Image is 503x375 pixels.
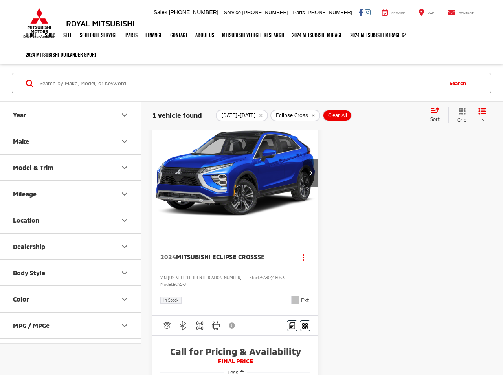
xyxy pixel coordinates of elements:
img: Adaptive Cruise Control [162,321,172,331]
span: Service [224,9,241,15]
span: Silver [291,296,299,304]
button: Next image [303,159,318,187]
button: Search [442,73,477,93]
div: 2024 Mitsubishi Eclipse Cross SE 0 [152,111,319,235]
button: MPG / MPGeMPG / MPGe [0,313,142,338]
button: List View [472,107,492,123]
img: Android Auto [211,321,221,331]
button: YearYear [0,102,142,128]
button: View Disclaimer [226,317,239,334]
a: About Us [191,25,218,45]
a: Contact [166,25,191,45]
button: MakeMake [0,128,142,154]
div: Mileage [13,190,37,198]
div: Model & Trim [13,164,53,171]
div: MPG / MPGe [120,320,129,330]
button: Actions [297,250,310,264]
div: Make [120,136,129,146]
span: List [478,116,486,123]
div: MPG / MPGe [13,322,50,329]
img: Comments [289,322,295,329]
span: SA30918043 [261,275,285,280]
div: Body Style [13,269,45,276]
a: 2024 Mitsubishi Mirage G4 [346,25,411,45]
span: Call for Pricing & Availability [160,346,310,357]
button: Select sort value [426,107,448,123]
a: 2024 Mitsubishi Eclipse Cross SE2024 Mitsubishi Eclipse Cross SE2024 Mitsubishi Eclipse Cross SE2... [152,111,319,235]
span: Model: [160,282,173,287]
a: Service [376,9,411,16]
button: Window Sticker [300,320,310,331]
img: 4WD/AWD [195,321,205,331]
button: Grid View [448,107,472,123]
div: Color [120,294,129,304]
span: Service [391,11,405,15]
button: Comments [287,320,297,331]
span: [US_VEHICLE_IDENTIFICATION_NUMBER] [168,275,242,280]
div: Dealership [120,241,129,251]
span: [DATE]-[DATE] [221,112,256,119]
img: 2024 Mitsubishi Eclipse Cross SE [152,111,319,236]
a: Sell [59,25,76,45]
a: Map [413,9,440,16]
div: Year [120,110,129,119]
h3: Royal Mitsubishi [66,19,135,27]
div: Year [13,111,26,119]
img: Mitsubishi [22,8,57,38]
div: Make [13,137,29,145]
button: LocationLocation [0,207,142,233]
a: Contact [442,9,479,16]
a: 2024Mitsubishi Eclipse CrossSE [160,252,289,261]
a: 2024 Mitsubishi Outlander SPORT [22,45,101,64]
span: In Stock [163,298,178,302]
div: Location [120,215,129,225]
span: Map [428,11,434,15]
a: 2024 Mitsubishi Mirage [288,25,346,45]
span: Clear All [328,112,347,119]
span: dropdown dots [303,254,304,260]
div: Body Style [120,268,129,277]
div: Dealership [13,243,45,250]
span: Stock: [250,275,261,280]
button: Cylinder [0,339,142,364]
a: Facebook: Click to visit our Facebook page [359,9,363,15]
span: Mitsubishi Eclipse Cross [176,253,257,260]
span: SE [257,253,264,260]
span: Contact [459,11,474,15]
span: 1 vehicle found [152,111,202,119]
span: 2024 [160,253,176,260]
a: Schedule Service: Opens in a new tab [76,25,121,45]
span: FINAL PRICE [160,357,310,365]
span: Grid [457,117,466,123]
div: Model & Trim [120,163,129,172]
a: Finance [141,25,166,45]
button: DealershipDealership [0,234,142,259]
button: remove 2024-2024 [216,110,268,121]
a: Home [22,25,41,45]
span: Sort [430,116,440,122]
span: Parts [293,9,305,15]
a: Mitsubishi Vehicle Research [218,25,288,45]
button: Clear All [323,110,352,121]
span: [PHONE_NUMBER] [169,9,218,15]
button: Model & TrimModel & Trim [0,155,142,180]
button: remove Eclipse%20Cross [270,110,320,121]
div: Mileage [120,189,129,198]
a: Shop [41,25,59,45]
button: Body StyleBody Style [0,260,142,285]
input: Search by Make, Model, or Keyword [39,74,442,93]
span: Sales [154,9,167,15]
span: Ext. [301,296,310,304]
button: ColorColor [0,286,142,312]
button: MileageMileage [0,181,142,207]
span: Eclipse Cross [276,112,308,119]
span: [PHONE_NUMBER] [242,9,288,15]
a: Parts: Opens in a new tab [121,25,141,45]
span: [PHONE_NUMBER] [306,9,352,15]
a: Instagram: Click to visit our Instagram page [365,9,371,15]
div: Color [13,295,29,303]
div: Location [13,216,39,224]
span: EC45-J [173,282,186,287]
span: VIN: [160,275,168,280]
